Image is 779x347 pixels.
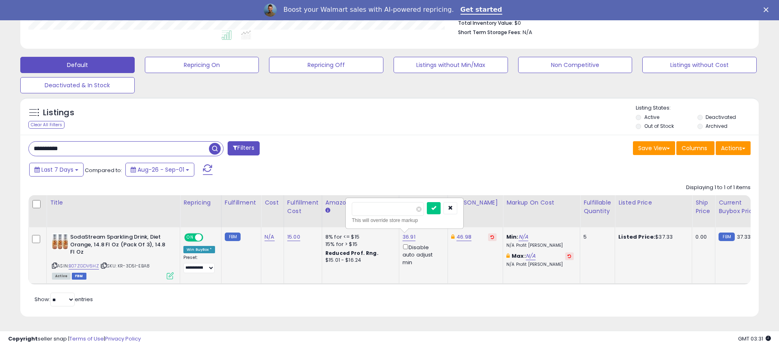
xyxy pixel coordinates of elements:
button: Non Competitive [518,57,633,73]
a: Terms of Use [69,335,104,343]
button: Aug-26 - Sep-01 [125,163,194,177]
div: Markup on Cost [506,198,577,207]
div: Repricing [183,198,218,207]
p: N/A Profit [PERSON_NAME] [506,243,574,248]
button: Repricing On [145,57,259,73]
div: Disable auto adjust min [402,243,441,266]
p: N/A Profit [PERSON_NAME] [506,262,574,267]
div: 15% for > $15 [325,241,393,248]
button: Listings without Cost [642,57,757,73]
a: N/A [265,233,274,241]
label: Active [644,114,659,121]
img: 514VQO423ZL._SL40_.jpg [52,233,68,250]
div: Fulfillable Quantity [583,198,611,216]
span: | SKU: KR-3D5I-EBA8 [100,263,150,269]
span: N/A [523,28,532,36]
div: ASIN: [52,233,174,278]
div: [PERSON_NAME] [451,198,499,207]
div: Boost your Walmart sales with AI-powered repricing. [283,6,454,14]
a: N/A [526,252,536,260]
div: 0.00 [695,233,709,241]
button: Save View [633,141,675,155]
strong: Copyright [8,335,38,343]
div: Clear All Filters [28,121,65,129]
div: 8% for <= $15 [325,233,393,241]
div: Amazon Fees [325,198,396,207]
span: Columns [682,144,707,152]
button: Deactivated & In Stock [20,77,135,93]
h5: Listings [43,107,74,119]
span: Show: entries [34,295,93,303]
div: Close [764,7,772,12]
a: N/A [519,233,528,241]
a: 15.00 [287,233,300,241]
div: $15.01 - $16.24 [325,257,393,264]
span: Compared to: [85,166,122,174]
span: ON [185,234,195,241]
button: Columns [676,141,714,155]
div: Win BuyBox * [183,246,215,253]
small: Amazon Fees. [325,207,330,214]
p: Listing States: [636,104,758,112]
li: $0 [458,17,745,27]
div: Displaying 1 to 1 of 1 items [686,184,751,192]
div: Fulfillment Cost [287,198,318,216]
div: Fulfillment [225,198,258,207]
div: $37.33 [618,233,686,241]
div: Listed Price [618,198,689,207]
button: Filters [228,141,259,155]
a: 36.91 [402,233,415,241]
b: Total Inventory Value: [458,19,513,26]
button: Last 7 Days [29,163,84,177]
div: Ship Price [695,198,712,216]
span: 2025-09-9 03:31 GMT [738,335,771,343]
span: Last 7 Days [41,166,73,174]
label: Deactivated [706,114,736,121]
button: Actions [716,141,751,155]
b: Reduced Prof. Rng. [325,250,379,256]
div: 5 [583,233,609,241]
th: The percentage added to the cost of goods (COGS) that forms the calculator for Min & Max prices. [503,195,580,227]
button: Default [20,57,135,73]
label: Archived [706,123,727,129]
b: Listed Price: [618,233,655,241]
small: FBM [225,233,241,241]
div: This will override store markup [352,216,457,224]
div: Cost [265,198,280,207]
div: seller snap | | [8,335,141,343]
span: OFF [202,234,215,241]
small: FBM [719,233,734,241]
button: Repricing Off [269,57,383,73]
b: Min: [506,233,519,241]
a: Privacy Policy [105,335,141,343]
div: Current Buybox Price [719,198,760,216]
div: Preset: [183,255,215,273]
span: 37.33 [737,233,751,241]
div: Title [50,198,176,207]
label: Out of Stock [644,123,674,129]
b: SodaStream Sparkling Drink, Diet Orange, 14.8 Fl Oz (Pack Of 3), 14.8 Fl Oz [70,233,169,258]
img: Profile image for Adrian [264,4,277,17]
b: Short Term Storage Fees: [458,29,521,36]
a: 46.98 [456,233,471,241]
a: Get started [461,6,502,15]
span: FBM [72,273,86,280]
span: Aug-26 - Sep-01 [138,166,184,174]
a: B07ZGDV6HZ [69,263,99,269]
b: Max: [512,252,526,260]
button: Listings without Min/Max [394,57,508,73]
span: All listings currently available for purchase on Amazon [52,273,71,280]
